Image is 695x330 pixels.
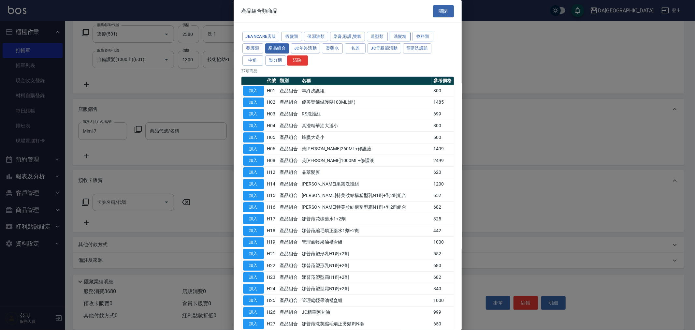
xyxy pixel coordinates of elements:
button: 清除 [287,55,308,66]
td: 552 [432,248,454,260]
td: 產品組合 [278,318,300,330]
td: H23 [266,271,278,283]
button: 加入 [243,191,264,201]
td: H08 [266,155,278,167]
button: 燙藥水 [322,43,343,53]
button: 加入 [243,307,264,317]
td: H01 [266,85,278,97]
td: 產品組合 [278,131,300,143]
td: 產品組合 [278,295,300,307]
td: H14 [266,178,278,190]
th: 類別 [278,77,300,85]
td: 娜普菈琺芙縮毛矯正燙髮劑N捲 [300,318,432,330]
td: H27 [266,318,278,330]
td: 682 [432,202,454,213]
td: 680 [432,260,454,272]
button: 關閉 [433,5,454,17]
button: 加入 [243,132,264,142]
td: 產品組合 [278,85,300,97]
button: 養護類 [242,43,263,53]
button: 加入 [243,156,264,166]
td: 1200 [432,178,454,190]
td: 娜普菈塑形乳H1劑+2劑 [300,248,432,260]
button: 加入 [243,121,264,131]
td: 產品組合 [278,213,300,225]
td: H26 [266,307,278,318]
button: 加入 [243,226,264,236]
button: 產品組合 [265,43,289,53]
td: JC精華阿甘油 [300,307,432,318]
td: 產品組合 [278,167,300,178]
td: 500 [432,131,454,143]
td: 產品組合 [278,155,300,167]
td: H19 [266,236,278,248]
td: 1485 [432,97,454,108]
p: 37 項商品 [241,68,454,74]
td: 840 [432,283,454,295]
button: 加入 [243,284,264,294]
td: 800 [432,85,454,97]
button: 物料類 [413,32,433,42]
th: 代號 [266,77,278,85]
td: 999 [432,307,454,318]
td: 442 [432,225,454,236]
td: 產品組合 [278,271,300,283]
td: RS洗護組 [300,108,432,120]
td: 產品組合 [278,143,300,155]
button: 假髮類 [281,32,302,42]
td: 娜普菈塑型霜H1劑+2劑 [300,271,432,283]
td: H18 [266,225,278,236]
button: 加入 [243,86,264,96]
td: 產品組合 [278,202,300,213]
td: 產品組合 [278,307,300,318]
button: 加入 [243,272,264,282]
td: [PERSON_NAME]特美妝結構塑型霜N1劑+乳2劑組合 [300,202,432,213]
button: 樂分期 [265,55,286,66]
button: 加入 [243,249,264,259]
button: JeanCare店販 [242,32,280,42]
td: 產品組合 [278,108,300,120]
td: 800 [432,120,454,132]
td: H03 [266,108,278,120]
td: 娜普菈花樣藥水1+2劑 [300,213,432,225]
td: H06 [266,143,278,155]
button: 預購洗護組 [403,43,431,53]
button: 加入 [243,237,264,247]
td: 管理處輕果油禮盒組 [300,295,432,307]
td: H24 [266,283,278,295]
td: H05 [266,131,278,143]
td: H25 [266,295,278,307]
td: H15 [266,190,278,202]
button: 加入 [243,202,264,212]
td: 真澄精華油大送小 [300,120,432,132]
td: 娜普菈塑形乳N1劑+2劑 [300,260,432,272]
button: 染膏,彩護,雙氧 [330,32,365,42]
button: 名麗 [345,43,366,53]
button: 洗髮精 [390,32,411,42]
td: 1000 [432,236,454,248]
button: JC母親節活動 [368,43,401,53]
button: 加入 [243,261,264,271]
td: 產品組合 [278,283,300,295]
td: 優美樂鍊鍵護髮100ML(組) [300,97,432,108]
td: 產品組合 [278,120,300,132]
td: H16 [266,202,278,213]
td: 產品組合 [278,236,300,248]
td: [PERSON_NAME]果露洗護組 [300,178,432,190]
button: 加入 [243,97,264,108]
td: 620 [432,167,454,178]
th: 參考價格 [432,77,454,85]
td: 芙[PERSON_NAME]1000ML+修護液 [300,155,432,167]
button: 加入 [243,319,264,329]
td: [PERSON_NAME]特美妝結構塑型乳N1劑+乳2劑組合 [300,190,432,202]
td: 552 [432,190,454,202]
td: 產品組合 [278,248,300,260]
td: H22 [266,260,278,272]
td: 699 [432,108,454,120]
button: 加入 [243,179,264,189]
td: 蜂臘大送小 [300,131,432,143]
span: 產品組合類商品 [241,8,278,14]
td: 2499 [432,155,454,167]
td: H04 [266,120,278,132]
td: 晶萃髮膜 [300,167,432,178]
